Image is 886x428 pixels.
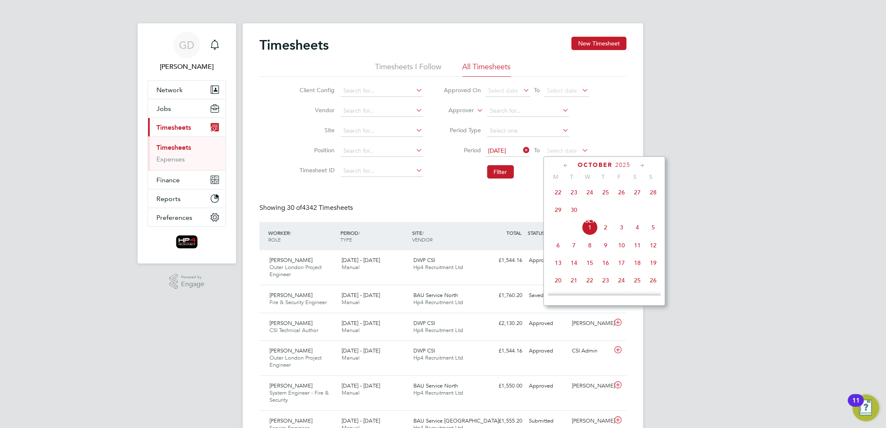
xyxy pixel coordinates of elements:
[482,254,526,267] div: £1,544.16
[269,292,312,299] span: [PERSON_NAME]
[269,320,312,327] span: [PERSON_NAME]
[342,382,380,389] span: [DATE] - [DATE]
[614,290,629,306] span: 31
[342,299,360,306] span: Manual
[148,189,226,208] button: Reports
[598,219,614,235] span: 2
[629,255,645,271] span: 18
[289,229,291,236] span: /
[342,292,380,299] span: [DATE] - [DATE]
[629,219,645,235] span: 4
[550,184,566,200] span: 22
[437,106,474,115] label: Approver
[578,161,613,169] span: October
[156,195,181,203] span: Reports
[341,125,423,137] input: Search for...
[338,225,410,247] div: PERIOD
[547,147,577,154] span: Select date
[526,225,569,240] div: STATUS
[526,379,569,393] div: Approved
[550,255,566,271] span: 13
[550,202,566,218] span: 29
[566,202,582,218] span: 30
[488,147,506,154] span: [DATE]
[643,173,659,181] span: S
[629,184,645,200] span: 27
[181,274,204,281] span: Powered by
[423,229,424,236] span: /
[148,32,226,72] a: GD[PERSON_NAME]
[148,118,226,136] button: Timesheets
[269,299,327,306] span: Fire & Security Engineer
[629,272,645,288] span: 25
[414,389,463,396] span: Hp4 Recruitment Ltd
[444,86,481,94] label: Approved On
[414,347,435,354] span: DWP CSI
[269,264,322,278] span: Outer London Project Engineer
[269,354,322,368] span: Outer London Project Engineer
[614,184,629,200] span: 26
[614,219,629,235] span: 3
[358,229,360,236] span: /
[582,219,598,224] span: Oct
[582,272,598,288] span: 22
[547,87,577,94] span: Select date
[569,317,612,330] div: [PERSON_NAME]
[297,146,335,154] label: Position
[487,165,514,179] button: Filter
[526,344,569,358] div: Approved
[598,255,614,271] span: 16
[410,225,483,247] div: SITE
[266,225,338,247] div: WORKER
[342,347,380,354] span: [DATE] - [DATE]
[616,161,631,169] span: 2025
[487,105,569,117] input: Search for...
[269,382,312,389] span: [PERSON_NAME]
[341,105,423,117] input: Search for...
[506,229,521,236] span: TOTAL
[482,317,526,330] div: £2,130.20
[269,417,312,424] span: [PERSON_NAME]
[342,327,360,334] span: Manual
[340,236,352,243] span: TYPE
[259,37,329,53] h2: Timesheets
[259,204,355,212] div: Showing
[598,290,614,306] span: 30
[176,235,198,249] img: hp4recruitment-logo-retina.png
[598,272,614,288] span: 23
[582,237,598,253] span: 8
[566,255,582,271] span: 14
[414,257,435,264] span: DWP CSI
[269,347,312,354] span: [PERSON_NAME]
[526,289,569,302] div: Saved
[342,389,360,396] span: Manual
[287,204,302,212] span: 30 of
[566,272,582,288] span: 21
[414,417,499,424] span: BAU Service [GEOGRAPHIC_DATA]
[156,123,191,131] span: Timesheets
[548,173,564,181] span: M
[138,23,236,264] nav: Main navigation
[526,317,569,330] div: Approved
[414,320,435,327] span: DWP CSI
[342,354,360,361] span: Manual
[550,237,566,253] span: 6
[550,290,566,306] span: 27
[550,272,566,288] span: 20
[156,105,171,113] span: Jobs
[582,290,598,306] span: 29
[297,126,335,134] label: Site
[482,414,526,428] div: £1,555.20
[181,281,204,288] span: Engage
[268,236,281,243] span: ROLE
[488,87,519,94] span: Select date
[853,395,879,421] button: Open Resource Center, 11 new notifications
[341,145,423,157] input: Search for...
[482,379,526,393] div: £1,550.00
[297,86,335,94] label: Client Config
[414,292,458,299] span: BAU Service North
[342,417,380,424] span: [DATE] - [DATE]
[169,274,205,290] a: Powered byEngage
[156,214,192,222] span: Preferences
[627,173,643,181] span: S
